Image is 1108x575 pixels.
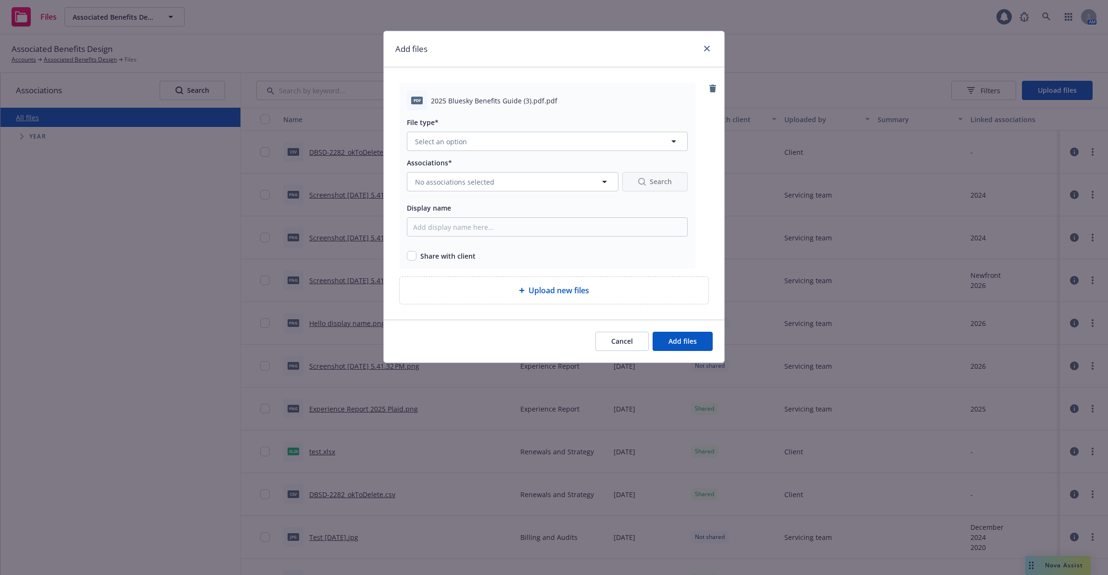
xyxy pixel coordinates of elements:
button: Add files [653,332,713,351]
button: No associations selected [407,172,618,191]
span: Cancel [611,337,633,346]
span: File type* [407,118,439,127]
a: remove [707,83,718,94]
button: Select an option [407,132,688,151]
svg: Search [638,178,646,186]
span: pdf [411,97,423,104]
span: Display name [407,203,451,212]
span: Upload new files [529,285,589,296]
div: Upload new files [399,276,709,304]
span: 2025 Bluesky Benefits Guide (3).pdf.pdf [431,96,557,106]
div: Search [638,173,672,191]
button: Cancel [595,332,649,351]
input: Add display name here... [407,217,688,237]
h1: Add files [395,43,428,55]
span: Share with client [420,251,476,261]
span: No associations selected [415,177,494,187]
span: Select an option [415,137,467,147]
span: Add files [668,337,697,346]
button: SearchSearch [622,172,688,191]
span: Associations* [407,158,452,167]
a: close [701,43,713,54]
